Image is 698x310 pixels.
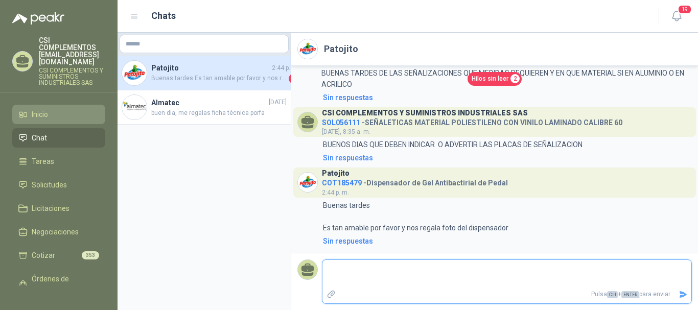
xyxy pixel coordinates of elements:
img: Company Logo [122,95,147,120]
a: Sin respuestas [321,152,692,163]
span: ENTER [621,291,639,298]
p: BUENOS DIAS QUE DEBEN INDICAR O ADVERTIR LAS PLACAS DE SEÑALIZACION [323,139,583,150]
a: Company LogoPatojito2:44 p. m.Buenas tardes Es tan amable por favor y nos regala foto del dispens... [118,56,291,90]
a: Company LogoAlmatec[DATE]buen dia, me regalas ficha técnica porfa [118,90,291,125]
span: Buenas tardes Es tan amable por favor y nos regala foto del dispensador [151,74,287,84]
a: Sin respuestas [321,235,692,247]
span: Licitaciones [32,203,69,214]
h1: Chats [151,9,176,23]
span: Hilos sin leer [472,74,508,84]
label: Adjuntar archivos [322,285,340,303]
a: Licitaciones [12,199,105,218]
span: Cotizar [32,250,55,261]
div: Sin respuestas [323,235,373,247]
h4: - SEÑALETICAS MATERIAL POLIESTILENO CON VINILO LAMINADO CALIBRE 60 [322,116,622,126]
span: 2 [510,74,520,83]
span: COT185479 [322,179,362,187]
a: Hilos sin leer2 [468,72,522,86]
span: 3 [289,74,299,84]
span: [DATE], 8:35 a. m. [322,128,370,135]
span: [DATE] [269,98,287,107]
p: CSI COMPLEMENTOS Y SUMINISTROS INDUSTRIALES SAS [39,67,105,86]
span: 19 [678,5,692,14]
p: CSI COMPLEMENTOS [EMAIL_ADDRESS][DOMAIN_NAME] [39,37,105,65]
a: Inicio [12,105,105,124]
span: buen dia, me regalas ficha técnica porfa [151,108,287,118]
a: Chat [12,128,105,148]
span: Solicitudes [32,179,67,190]
p: Pulsa + para enviar [340,285,675,303]
h4: Almatec [151,97,267,108]
p: Buenas tardes Es tan amable por favor y nos regala foto del dispensador [323,200,508,233]
span: Negociaciones [32,226,79,237]
h3: CSI COMPLEMENTOS Y SUMINISTROS INDUSTRIALES SAS [322,110,528,116]
div: Sin respuestas [323,92,373,103]
img: Company Logo [122,61,147,85]
span: Órdenes de Compra [32,273,96,296]
span: Tareas [32,156,54,167]
div: Sin respuestas [323,152,373,163]
h4: - Dispensador de Gel Antibactirial de Pedal [322,176,508,186]
img: Company Logo [298,39,317,59]
p: BUENAS TARDES DE LAS SEÑALIZACIONES QUE MEDIDAS REQUIEREN Y EN QUE MATERIAL SI EN ALUMINIO O EN A... [321,67,692,90]
span: Chat [32,132,47,144]
img: Company Logo [298,173,317,192]
a: Tareas [12,152,105,171]
h4: Patojito [151,62,270,74]
h2: Patojito [324,42,358,56]
a: Sin respuestas [321,92,692,103]
button: 19 [667,7,686,26]
span: 2:44 p. m. [272,63,299,73]
h3: Patojito [322,171,350,176]
span: SOL056111 [322,118,360,127]
span: Inicio [32,109,48,120]
img: Logo peakr [12,12,64,25]
a: Negociaciones [12,222,105,242]
button: Enviar [674,285,691,303]
span: Ctrl [607,291,618,298]
a: Cotizar353 [12,246,105,265]
span: 2:44 p. m. [322,189,349,196]
span: 353 [82,251,99,259]
a: Órdenes de Compra [12,269,105,300]
a: Solicitudes [12,175,105,195]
